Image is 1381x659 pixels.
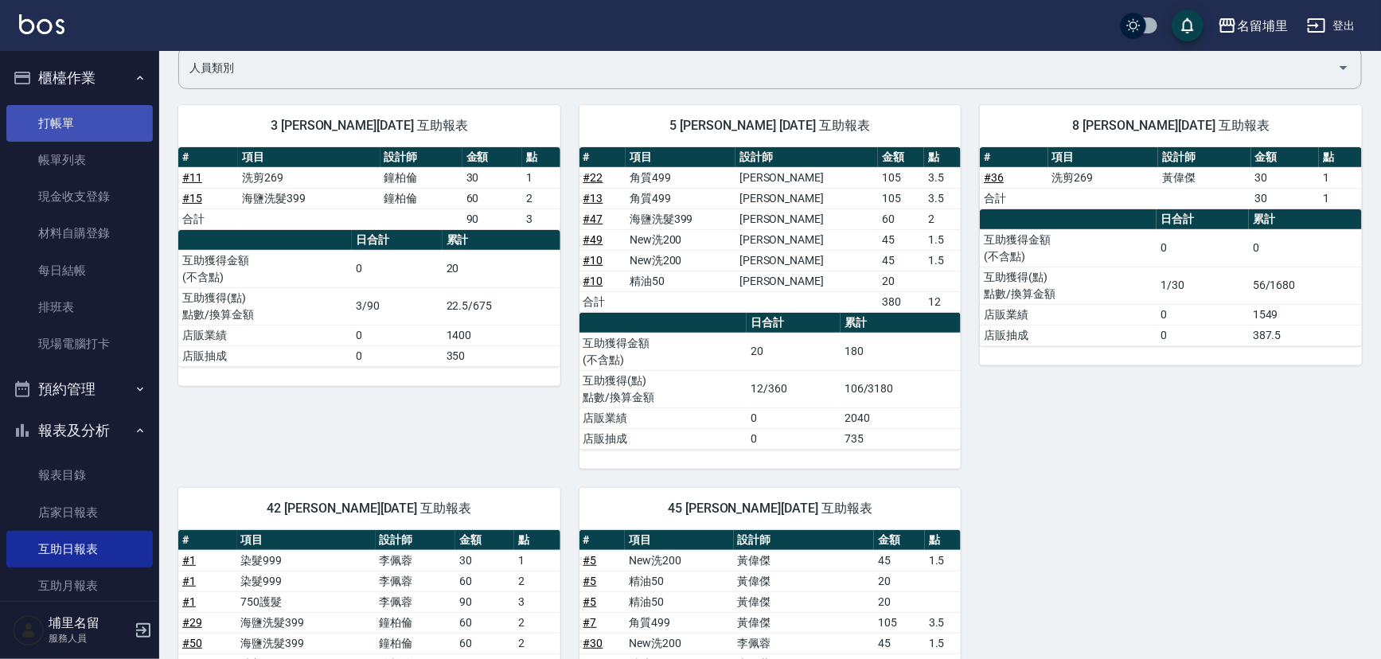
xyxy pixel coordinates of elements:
td: 3/90 [352,287,443,325]
td: [PERSON_NAME] [735,250,878,271]
td: 60 [455,612,514,633]
a: #47 [583,213,603,225]
button: save [1172,10,1203,41]
td: 12/360 [747,370,841,407]
td: 20 [874,571,925,591]
td: 2 [514,612,560,633]
td: 3.5 [924,188,961,209]
td: 黃偉傑 [734,571,875,591]
td: 60 [462,188,522,209]
td: 20 [747,333,841,370]
td: 45 [874,633,925,653]
td: 350 [443,345,560,366]
button: Open [1331,55,1356,80]
td: 染髮999 [237,571,376,591]
th: 累計 [1249,209,1362,230]
td: 1 [514,550,560,571]
td: 387.5 [1249,325,1362,345]
td: 店販抽成 [579,428,747,449]
td: 2 [522,188,560,209]
td: 60 [455,571,514,591]
img: Logo [19,14,64,34]
td: 1400 [443,325,560,345]
td: 鐘柏倫 [376,633,456,653]
td: 互助獲得金額 (不含點) [178,250,352,287]
a: #1 [182,575,196,587]
a: #1 [182,595,196,608]
td: [PERSON_NAME] [735,188,878,209]
a: 每日結帳 [6,252,153,289]
td: 互助獲得(點) 點數/換算金額 [579,370,747,407]
table: a dense table [178,230,560,367]
td: 380 [878,291,924,312]
td: 1/30 [1157,267,1249,304]
td: 45 [874,550,925,571]
td: 0 [747,428,841,449]
a: #29 [182,616,202,629]
td: 互助獲得(點) 點數/換算金額 [980,267,1157,304]
td: 750護髮 [237,591,376,612]
td: 30 [1251,188,1319,209]
td: 0 [352,345,443,366]
th: 金額 [455,530,514,551]
td: 45 [878,250,924,271]
td: 鐘柏倫 [376,612,456,633]
td: 56/1680 [1249,267,1362,304]
td: 海鹽洗髮399 [238,188,380,209]
th: 點 [522,147,560,168]
td: 2 [514,633,560,653]
td: 0 [352,325,443,345]
td: 0 [352,250,443,287]
td: 30 [1251,167,1319,188]
th: # [178,530,237,551]
td: 黃偉傑 [734,612,875,633]
td: 黃偉傑 [734,550,875,571]
td: 90 [455,591,514,612]
td: 海鹽洗髮399 [237,633,376,653]
td: 店販抽成 [178,345,352,366]
th: 日合計 [747,313,841,333]
td: 3 [522,209,560,229]
td: 105 [878,188,924,209]
th: 點 [514,530,560,551]
td: 90 [462,209,522,229]
td: 0 [1157,229,1249,267]
th: 累計 [443,230,560,251]
a: #15 [182,192,202,205]
td: 106/3180 [841,370,961,407]
td: 精油50 [626,271,735,291]
td: 黃偉傑 [1158,167,1251,188]
th: 金額 [1251,147,1319,168]
th: 日合計 [1157,209,1249,230]
a: #11 [182,171,202,184]
a: #5 [583,595,597,608]
a: #1 [182,554,196,567]
button: 登出 [1301,11,1362,41]
th: 項目 [1048,147,1159,168]
a: 互助日報表 [6,531,153,567]
button: 櫃檯作業 [6,57,153,99]
td: 互助獲得(點) 點數/換算金額 [178,287,352,325]
td: 李佩蓉 [734,633,875,653]
table: a dense table [980,209,1362,346]
th: # [579,530,626,551]
th: 設計師 [734,530,875,551]
th: 點 [924,147,961,168]
a: #22 [583,171,603,184]
a: 互助月報表 [6,567,153,604]
td: 店販業績 [178,325,352,345]
td: 180 [841,333,961,370]
th: 日合計 [352,230,443,251]
th: # [178,147,238,168]
td: 洗剪269 [238,167,380,188]
td: 互助獲得金額 (不含點) [980,229,1157,267]
td: [PERSON_NAME] [735,209,878,229]
a: #49 [583,233,603,246]
th: 設計師 [1158,147,1251,168]
td: 1 [1319,188,1362,209]
a: #5 [583,554,597,567]
td: 60 [455,633,514,653]
th: 點 [925,530,961,551]
a: 排班表 [6,289,153,326]
td: 2040 [841,407,961,428]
